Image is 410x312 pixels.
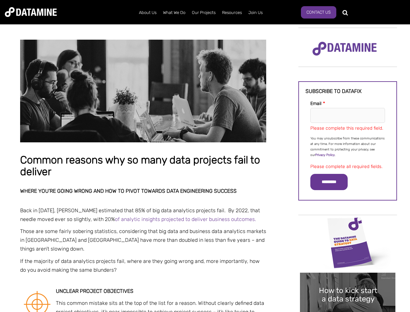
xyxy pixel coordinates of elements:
h3: Subscribe to datafix [305,88,390,94]
a: Contact Us [301,6,336,19]
img: Common reasons why so many data projects fail to deliver [20,40,266,142]
p: You may unsubscribe from these communications at any time. For more information about our commitm... [310,136,385,158]
img: Datamine Logo No Strapline - Purple [308,37,381,60]
a: Our Projects [189,4,219,21]
p: If the majority of data analytics projects fail, where are they going wrong and, more importantly... [20,257,266,274]
a: Privacy Policy [315,153,335,157]
p: Those are some fairly sobering statistics, considering that big data and business data analytics ... [20,227,266,253]
a: Join Us [245,4,266,21]
a: What We Do [160,4,189,21]
label: Please complete all required fields. [310,164,382,169]
a: of analytic insights projected to deliver business outcomes. [115,216,256,222]
img: Datamine [5,7,57,17]
p: Back in [DATE], [PERSON_NAME] estimated that 85% of big data analytics projects fail. By 2022, th... [20,206,266,224]
h1: Common reasons why so many data projects fail to deliver [20,154,266,177]
img: Data Strategy Cover thumbnail [300,216,395,269]
h2: Where you’re going wrong and how to pivot towards data engineering success [20,188,266,194]
strong: Unclear project objectives [56,288,133,294]
label: Please complete this required field. [310,125,383,131]
a: About Us [136,4,160,21]
a: Resources [219,4,245,21]
span: Email [310,101,321,106]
